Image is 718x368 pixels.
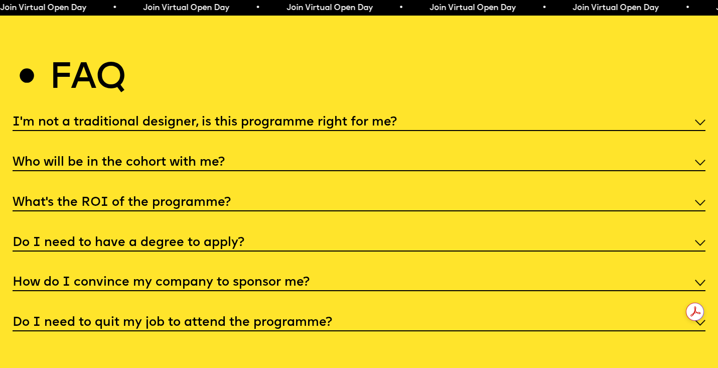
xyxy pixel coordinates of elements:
[542,4,546,12] span: •
[13,278,310,288] h5: How do I convince my company to sponsor me?
[49,63,125,95] h2: Faq
[13,158,225,168] h5: Who will be in the cohort with me?
[399,4,403,12] span: •
[13,238,244,248] h5: Do I need to have a degree to apply?
[112,4,117,12] span: •
[13,117,397,128] h5: I'm not a traditional designer, is this programme right for me?
[13,198,231,208] h5: What’s the ROI of the programme?
[13,318,332,328] h5: Do I need to quit my job to attend the programme?
[255,4,260,12] span: •
[685,4,690,12] span: •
